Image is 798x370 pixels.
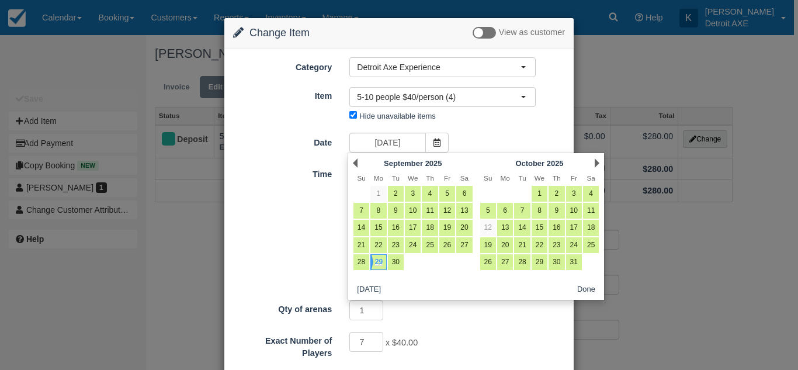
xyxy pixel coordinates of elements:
[595,158,599,168] a: Next
[374,174,383,182] span: Monday
[566,186,582,202] a: 3
[422,237,438,253] a: 25
[370,203,386,219] a: 8
[224,86,341,102] label: Item
[480,220,496,236] a: 12
[388,237,404,253] a: 23
[497,220,513,236] a: 13
[405,186,421,202] a: 3
[456,237,472,253] a: 27
[553,174,561,182] span: Thursday
[353,254,369,270] a: 28
[583,186,599,202] a: 4
[535,174,544,182] span: Wednesday
[224,331,341,359] label: Exact Number of Players
[549,203,564,219] a: 9
[583,203,599,219] a: 11
[514,237,530,253] a: 21
[480,203,496,219] a: 5
[497,237,513,253] a: 20
[515,159,544,168] span: October
[532,237,547,253] a: 22
[571,174,577,182] span: Friday
[370,237,386,253] a: 22
[587,174,595,182] span: Saturday
[370,254,386,270] a: 29
[349,332,383,352] input: Exact Number of Players
[439,237,455,253] a: 26
[422,186,438,202] a: 4
[501,174,510,182] span: Monday
[514,254,530,270] a: 28
[532,203,547,219] a: 8
[549,186,564,202] a: 2
[456,203,472,219] a: 13
[353,158,358,168] a: Prev
[405,203,421,219] a: 10
[566,237,582,253] a: 24
[456,186,472,202] a: 6
[514,220,530,236] a: 14
[357,174,365,182] span: Sunday
[532,220,547,236] a: 15
[388,254,404,270] a: 30
[359,112,435,120] label: Hide unavailable items
[439,203,455,219] a: 12
[388,220,404,236] a: 16
[456,220,472,236] a: 20
[583,220,599,236] a: 18
[224,57,341,74] label: Category
[388,186,404,202] a: 2
[566,203,582,219] a: 10
[566,220,582,236] a: 17
[425,159,442,168] span: 2025
[439,186,455,202] a: 5
[357,91,521,103] span: 5-10 people $40/person (4)
[353,237,369,253] a: 21
[349,87,536,107] button: 5-10 people $40/person (4)
[353,220,369,236] a: 14
[532,254,547,270] a: 29
[384,159,423,168] span: September
[422,203,438,219] a: 11
[249,27,310,39] span: Change Item
[460,174,469,182] span: Saturday
[499,28,565,37] span: View as customer
[392,174,400,182] span: Tuesday
[484,174,492,182] span: Sunday
[405,220,421,236] a: 17
[439,220,455,236] a: 19
[549,220,564,236] a: 16
[386,338,418,348] span: x $40.00
[480,254,496,270] a: 26
[549,237,564,253] a: 23
[549,254,564,270] a: 30
[224,164,341,181] label: Time
[566,254,582,270] a: 31
[426,174,434,182] span: Thursday
[224,133,341,149] label: Date
[444,174,450,182] span: Friday
[547,159,564,168] span: 2025
[370,186,386,202] a: 1
[497,254,513,270] a: 27
[514,203,530,219] a: 7
[357,61,521,73] span: Detroit Axe Experience
[573,282,600,297] button: Done
[480,237,496,253] a: 19
[349,57,536,77] button: Detroit Axe Experience
[518,174,526,182] span: Tuesday
[408,174,418,182] span: Wednesday
[349,300,383,320] input: Qty of arenas
[532,186,547,202] a: 1
[370,220,386,236] a: 15
[224,299,341,316] label: Qty of arenas
[497,203,513,219] a: 6
[405,237,421,253] a: 24
[583,237,599,253] a: 25
[388,203,404,219] a: 9
[422,220,438,236] a: 18
[353,282,386,297] button: [DATE]
[353,203,369,219] a: 7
